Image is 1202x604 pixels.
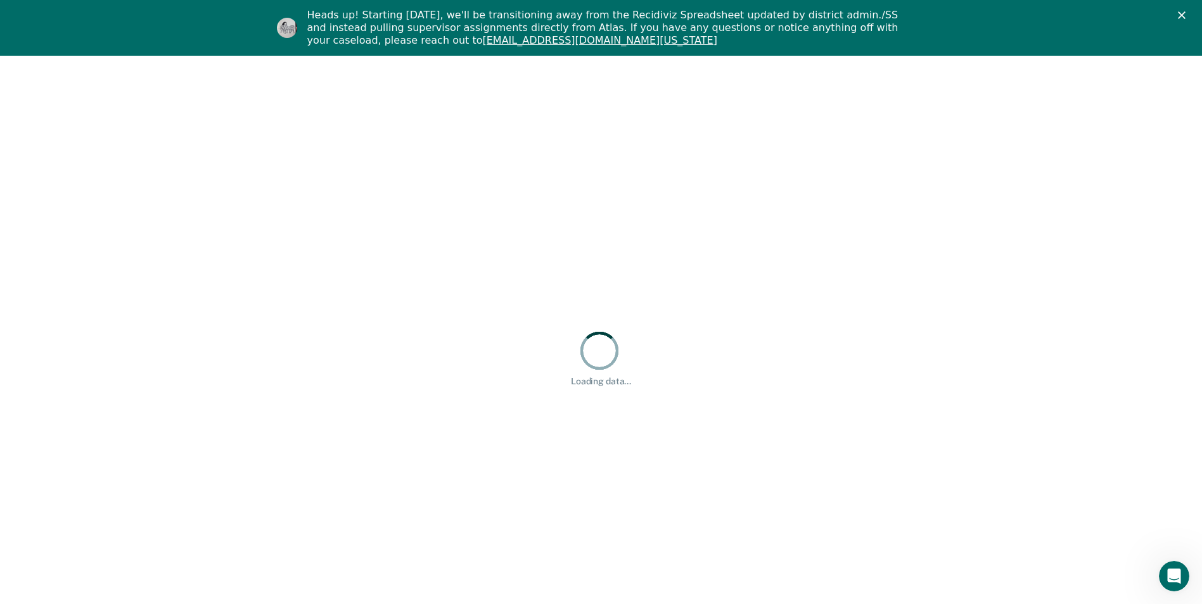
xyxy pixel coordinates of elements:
div: Heads up! Starting [DATE], we'll be transitioning away from the Recidiviz Spreadsheet updated by ... [307,9,905,47]
a: [EMAIL_ADDRESS][DOMAIN_NAME][US_STATE] [482,34,717,46]
iframe: Intercom live chat [1159,561,1189,591]
img: Profile image for Kim [277,18,297,38]
div: Close [1178,11,1191,19]
div: Loading data... [571,376,631,387]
